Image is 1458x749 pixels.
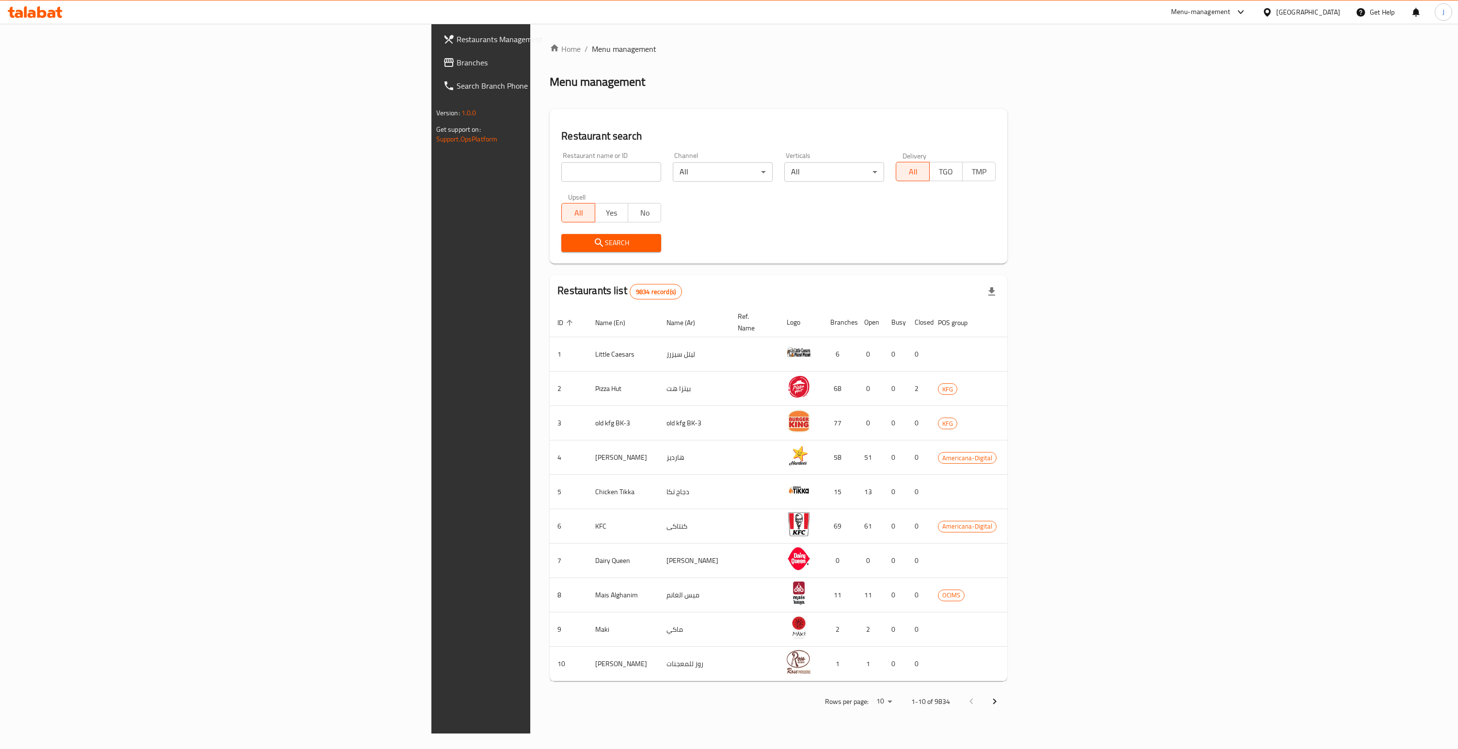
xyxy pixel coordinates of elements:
[907,509,930,544] td: 0
[825,696,869,708] p: Rows per page:
[856,612,884,647] td: 2
[595,203,628,222] button: Yes
[1276,7,1340,17] div: [GEOGRAPHIC_DATA]
[435,74,675,97] a: Search Branch Phone
[823,578,856,612] td: 11
[896,162,929,181] button: All
[599,206,624,220] span: Yes
[962,162,996,181] button: TMP
[630,284,682,299] div: Total records count
[561,162,661,182] input: Search for restaurant name or ID..
[595,317,638,328] span: Name (En)
[823,406,856,440] td: 77
[884,647,907,681] td: 0
[983,690,1006,713] button: Next page
[787,443,811,468] img: Hardee's
[980,280,1003,303] div: Export file
[1442,7,1444,17] span: J
[787,615,811,640] img: Maki
[938,521,996,532] span: Americana-Digital
[436,123,481,136] span: Get support on:
[561,234,661,252] button: Search
[436,133,498,145] a: Support.OpsPlatform
[856,308,884,337] th: Open
[929,162,963,181] button: TGO
[787,581,811,605] img: Mais Alghanim
[823,308,856,337] th: Branches
[787,340,811,364] img: Little Caesars
[907,406,930,440] td: 0
[856,544,884,578] td: 0
[938,384,957,395] span: KFG
[550,43,1007,55] nav: breadcrumb
[823,544,856,578] td: 0
[907,612,930,647] td: 0
[856,475,884,509] td: 13
[938,453,996,464] span: Americana-Digital
[787,512,811,536] img: KFC
[823,612,856,647] td: 2
[907,337,930,372] td: 0
[566,206,591,220] span: All
[938,590,964,601] span: OCIMS
[884,475,907,509] td: 0
[907,544,930,578] td: 0
[659,612,730,647] td: ماكي
[884,337,907,372] td: 0
[738,311,767,334] span: Ref. Name
[461,107,476,119] span: 1.0.0
[550,308,1094,681] table: enhanced table
[907,440,930,475] td: 0
[823,475,856,509] td: 15
[787,650,811,674] img: Rose PATISSERIE
[628,203,661,222] button: No
[856,337,884,372] td: 0
[823,509,856,544] td: 69
[1171,6,1231,18] div: Menu-management
[907,475,930,509] td: 0
[856,647,884,681] td: 1
[787,546,811,571] img: Dairy Queen
[884,440,907,475] td: 0
[856,406,884,440] td: 0
[457,80,667,92] span: Search Branch Phone
[823,440,856,475] td: 58
[659,337,730,372] td: ليتل سيزرز
[884,612,907,647] td: 0
[779,308,823,337] th: Logo
[787,478,811,502] img: Chicken Tikka
[561,129,996,143] h2: Restaurant search
[673,162,773,182] div: All
[659,372,730,406] td: بيتزا هت
[659,544,730,578] td: [PERSON_NAME]
[856,578,884,612] td: 11
[659,578,730,612] td: ميس الغانم
[557,283,682,299] h2: Restaurants list
[823,372,856,406] td: 68
[561,203,595,222] button: All
[632,206,657,220] span: No
[884,406,907,440] td: 0
[457,57,667,68] span: Branches
[907,647,930,681] td: 0
[659,647,730,681] td: روز للمعجنات
[872,694,896,709] div: Rows per page:
[435,51,675,74] a: Branches
[938,418,957,429] span: KFG
[659,475,730,509] td: دجاج تكا
[557,317,576,328] span: ID
[435,28,675,51] a: Restaurants Management
[884,544,907,578] td: 0
[856,509,884,544] td: 61
[666,317,708,328] span: Name (Ar)
[900,165,925,179] span: All
[884,308,907,337] th: Busy
[856,372,884,406] td: 0
[659,406,730,440] td: old kfg BK-3
[911,696,950,708] p: 1-10 of 9834
[884,578,907,612] td: 0
[903,152,927,159] label: Delivery
[787,374,811,399] img: Pizza Hut
[787,409,811,433] img: old kfg BK-3
[784,162,884,182] div: All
